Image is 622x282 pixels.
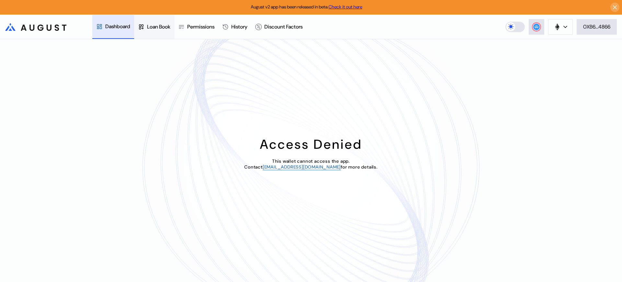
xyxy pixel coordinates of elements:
div: Discount Factors [264,23,303,30]
a: Loan Book [134,15,174,39]
div: Dashboard [105,23,130,30]
a: [EMAIL_ADDRESS][DOMAIN_NAME] [263,164,341,170]
a: Check it out here [328,4,362,10]
div: History [231,23,248,30]
a: Discount Factors [251,15,306,39]
button: chain logo [548,19,573,35]
a: History [218,15,251,39]
div: Access Denied [260,136,362,153]
span: August v2 app has been released in beta. [251,4,362,10]
a: Permissions [174,15,218,39]
a: Dashboard [92,15,134,39]
img: chain logo [554,23,561,30]
div: Permissions [187,23,214,30]
span: This wallet cannot access the app. Contact for more details. [244,158,378,170]
div: Loan Book [147,23,170,30]
button: 0XB6...4866 [577,19,617,35]
div: 0XB6...4866 [583,23,610,30]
